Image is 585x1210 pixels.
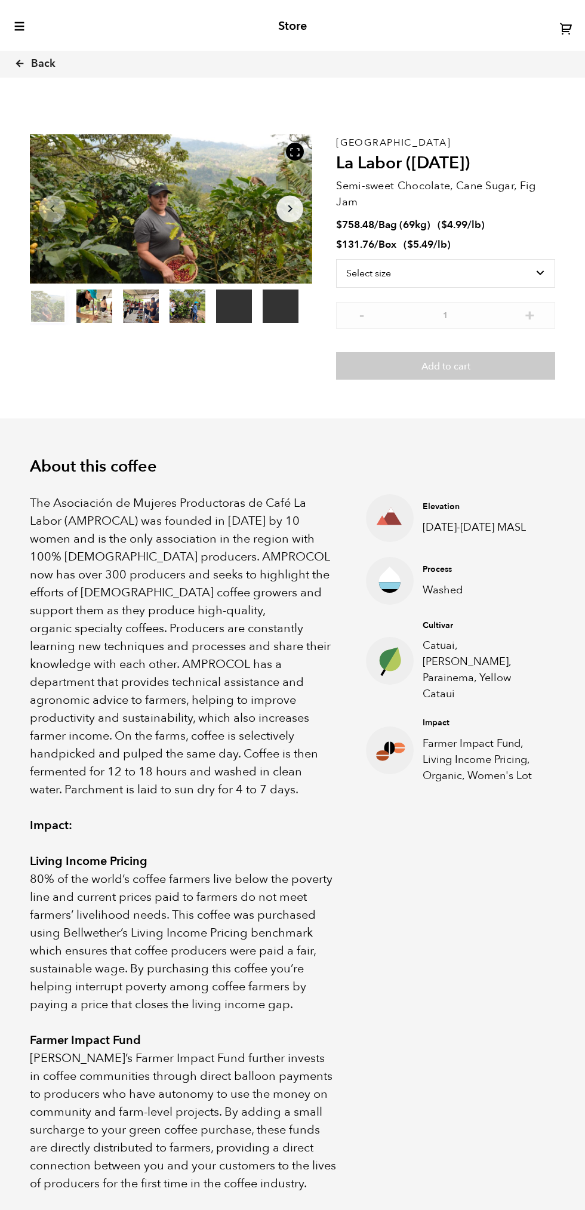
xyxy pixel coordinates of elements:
video: Your browser does not support the video tag. [216,290,252,323]
span: $ [336,218,342,232]
p: Semi-sweet Chocolate, Cane Sugar, Fig Jam [336,178,555,210]
bdi: 758.48 [336,218,374,232]
span: Box [378,238,396,251]
bdi: 4.99 [441,218,467,232]
p: Catuai, [PERSON_NAME], Parainema, Yellow Cataui [423,638,537,702]
span: Back [31,57,56,71]
bdi: 131.76 [336,238,374,251]
h2: About this coffee [30,457,555,476]
button: toggle-mobile-menu [12,20,26,32]
h2: Store [278,19,307,33]
span: /lb [433,238,447,251]
h4: Cultivar [423,620,537,632]
strong: Impact: [30,817,72,833]
bdi: 5.49 [407,238,433,251]
h4: Process [423,564,537,575]
p: 80% of the world’s coffee farmers live below the poverty line and current prices paid to farmers ... [30,870,336,1014]
span: / [374,218,378,232]
button: + [522,308,537,320]
span: ( ) [438,218,485,232]
button: Add to cart [336,352,555,380]
p: Washed [423,582,537,598]
p: [PERSON_NAME]’s Farmer Impact Fund further invests in coffee communities through direct balloon p... [30,1049,336,1193]
button: - [354,308,369,320]
h2: La Labor ([DATE]) [336,153,555,174]
span: $ [407,238,413,251]
strong: Farmer Impact Fund [30,1032,141,1048]
span: / [374,238,378,251]
strong: Living Income Pricing [30,853,147,869]
p: The Asociación de Mujeres Productoras de Café La Labor (AMPROCAL) was founded in [DATE] by 10 wom... [30,494,336,799]
h4: Impact [423,717,537,729]
h4: Elevation [423,501,537,513]
video: Your browser does not support the video tag. [263,290,298,323]
p: [DATE]-[DATE] MASL [423,519,537,535]
span: Bag (69kg) [378,218,430,232]
span: $ [441,218,447,232]
span: ( ) [404,238,451,251]
p: Farmer Impact Fund, Living Income Pricing, Organic, Women's Lot [423,735,537,784]
span: $ [336,238,342,251]
span: /lb [467,218,481,232]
